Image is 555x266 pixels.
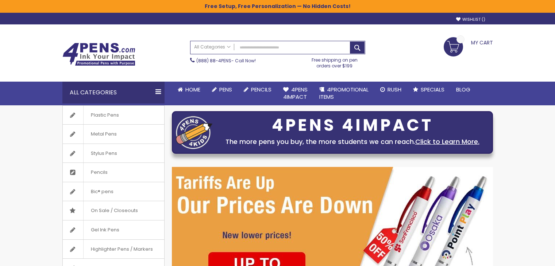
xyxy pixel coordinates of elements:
img: 4Pens Custom Pens and Promotional Products [62,43,135,66]
span: Rush [388,86,401,93]
a: Blog [450,82,476,98]
span: All Categories [194,44,231,50]
a: All Categories [190,41,234,53]
span: Blog [456,86,470,93]
div: Free shipping on pen orders over $199 [304,54,365,69]
a: Click to Learn More. [415,137,479,146]
a: Stylus Pens [63,144,164,163]
a: (888) 88-4PENS [196,58,231,64]
span: Gel Ink Pens [83,220,127,239]
span: Highlighter Pens / Markers [83,240,160,259]
span: On Sale / Closeouts [83,201,145,220]
div: 4PENS 4IMPACT [216,118,489,133]
a: Metal Pens [63,125,164,144]
span: Stylus Pens [83,144,124,163]
a: 4Pens4impact [277,82,313,105]
span: Home [185,86,200,93]
div: All Categories [62,82,165,103]
a: 4PROMOTIONALITEMS [313,82,374,105]
span: Pencils [83,163,115,182]
a: Pens [206,82,238,98]
a: Home [172,82,206,98]
a: Plastic Pens [63,106,164,125]
span: Metal Pens [83,125,124,144]
span: Plastic Pens [83,106,126,125]
div: The more pens you buy, the more students we can reach. [216,137,489,147]
a: Specials [407,82,450,98]
a: Wishlist [456,17,485,22]
a: Bic® pens [63,182,164,201]
img: four_pen_logo.png [176,116,212,149]
span: 4PROMOTIONAL ITEMS [319,86,369,101]
a: Rush [374,82,407,98]
span: 4Pens 4impact [283,86,308,101]
a: Pencils [63,163,164,182]
a: On Sale / Closeouts [63,201,164,220]
a: Pencils [238,82,277,98]
span: Bic® pens [83,182,121,201]
a: Gel Ink Pens [63,220,164,239]
span: Pens [219,86,232,93]
span: Specials [421,86,444,93]
span: - Call Now! [196,58,256,64]
span: Pencils [251,86,271,93]
a: Highlighter Pens / Markers [63,240,164,259]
